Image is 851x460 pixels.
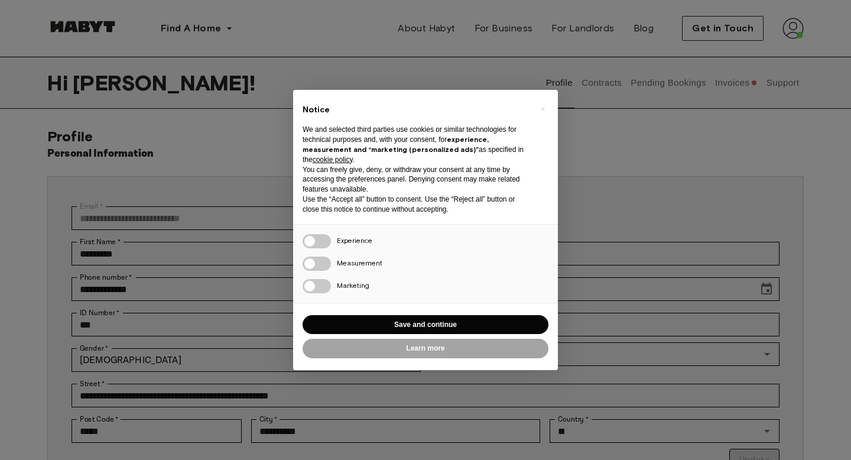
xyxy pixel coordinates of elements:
[337,258,382,267] span: Measurement
[313,156,353,164] a: cookie policy
[303,195,530,215] p: Use the “Accept all” button to consent. Use the “Reject all” button or close this notice to conti...
[337,281,369,290] span: Marketing
[303,315,548,335] button: Save and continue
[533,99,552,118] button: Close this notice
[303,104,530,116] h2: Notice
[303,125,530,164] p: We and selected third parties use cookies or similar technologies for technical purposes and, wit...
[303,339,548,358] button: Learn more
[303,135,489,154] strong: experience, measurement and “marketing (personalized ads)”
[303,165,530,195] p: You can freely give, deny, or withdraw your consent at any time by accessing the preferences pane...
[541,102,545,116] span: ×
[337,236,372,245] span: Experience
